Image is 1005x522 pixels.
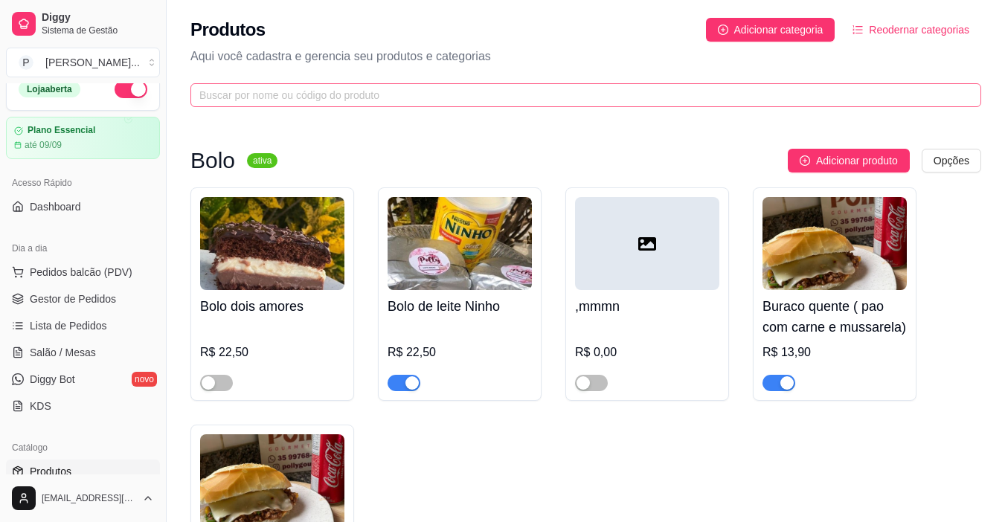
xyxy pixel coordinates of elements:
[800,155,810,166] span: plus-circle
[30,265,132,280] span: Pedidos balcão (PDV)
[25,139,62,151] article: até 09/09
[762,344,907,361] div: R$ 13,90
[30,345,96,360] span: Salão / Mesas
[28,125,95,136] article: Plano Essencial
[853,25,863,35] span: ordered-list
[388,344,532,361] div: R$ 22,50
[734,22,823,38] span: Adicionar categoria
[6,48,160,77] button: Select a team
[6,480,160,516] button: [EMAIL_ADDRESS][DOMAIN_NAME]
[841,18,981,42] button: Reodernar categorias
[200,344,344,361] div: R$ 22,50
[200,296,344,317] h4: Bolo dois amores
[788,149,910,173] button: Adicionar produto
[6,236,160,260] div: Dia a dia
[922,149,981,173] button: Opções
[42,25,154,36] span: Sistema de Gestão
[6,195,160,219] a: Dashboard
[6,117,160,159] a: Plano Essencialaté 09/09
[115,80,147,98] button: Alterar Status
[42,11,154,25] span: Diggy
[6,6,160,42] a: DiggySistema de Gestão
[30,318,107,333] span: Lista de Pedidos
[6,394,160,418] a: KDS
[575,296,719,317] h4: ,mmmn
[19,55,33,70] span: P
[30,199,81,214] span: Dashboard
[762,296,907,338] h4: Buraco quente ( pao com carne e mussarela)
[388,197,532,290] img: product-image
[30,372,75,387] span: Diggy Bot
[6,287,160,311] a: Gestor de Pedidos
[718,25,728,35] span: plus-circle
[42,492,136,504] span: [EMAIL_ADDRESS][DOMAIN_NAME]
[6,171,160,195] div: Acesso Rápido
[45,55,140,70] div: [PERSON_NAME] ...
[247,153,277,168] sup: ativa
[19,81,80,97] div: Loja aberta
[30,399,51,413] span: KDS
[388,296,532,317] h4: Bolo de leite Ninho
[869,22,969,38] span: Reodernar categorias
[190,48,981,65] p: Aqui você cadastra e gerencia seu produtos e categorias
[190,18,266,42] h2: Produtos
[6,460,160,483] a: Produtos
[762,197,907,290] img: product-image
[706,18,835,42] button: Adicionar categoria
[575,344,719,361] div: R$ 0,00
[6,367,160,391] a: Diggy Botnovo
[816,152,898,169] span: Adicionar produto
[200,197,344,290] img: product-image
[199,87,960,103] input: Buscar por nome ou código do produto
[6,260,160,284] button: Pedidos balcão (PDV)
[30,291,116,306] span: Gestor de Pedidos
[30,464,71,479] span: Produtos
[934,152,969,169] span: Opções
[6,341,160,364] a: Salão / Mesas
[190,152,235,170] h3: Bolo
[6,314,160,338] a: Lista de Pedidos
[6,436,160,460] div: Catálogo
